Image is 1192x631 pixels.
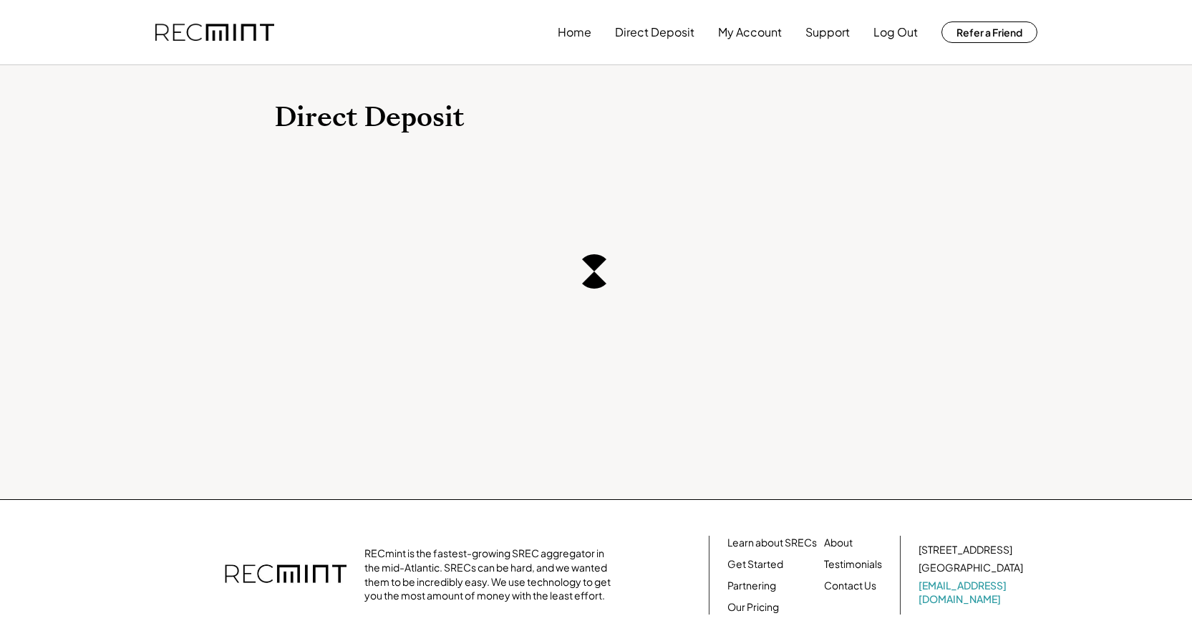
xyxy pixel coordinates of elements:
[919,561,1023,575] div: [GEOGRAPHIC_DATA]
[919,579,1026,607] a: [EMAIL_ADDRESS][DOMAIN_NAME]
[824,557,882,572] a: Testimonials
[919,543,1012,557] div: [STREET_ADDRESS]
[873,18,918,47] button: Log Out
[558,18,591,47] button: Home
[805,18,850,47] button: Support
[824,536,853,550] a: About
[615,18,694,47] button: Direct Deposit
[718,18,782,47] button: My Account
[225,550,347,600] img: recmint-logotype%403x.png
[155,24,274,42] img: recmint-logotype%403x.png
[364,546,619,602] div: RECmint is the fastest-growing SREC aggregator in the mid-Atlantic. SRECs can be hard, and we wan...
[727,536,817,550] a: Learn about SRECs
[274,101,919,135] h1: Direct Deposit
[727,600,779,615] a: Our Pricing
[824,579,876,593] a: Contact Us
[727,579,776,593] a: Partnering
[941,21,1037,43] button: Refer a Friend
[727,557,783,572] a: Get Started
